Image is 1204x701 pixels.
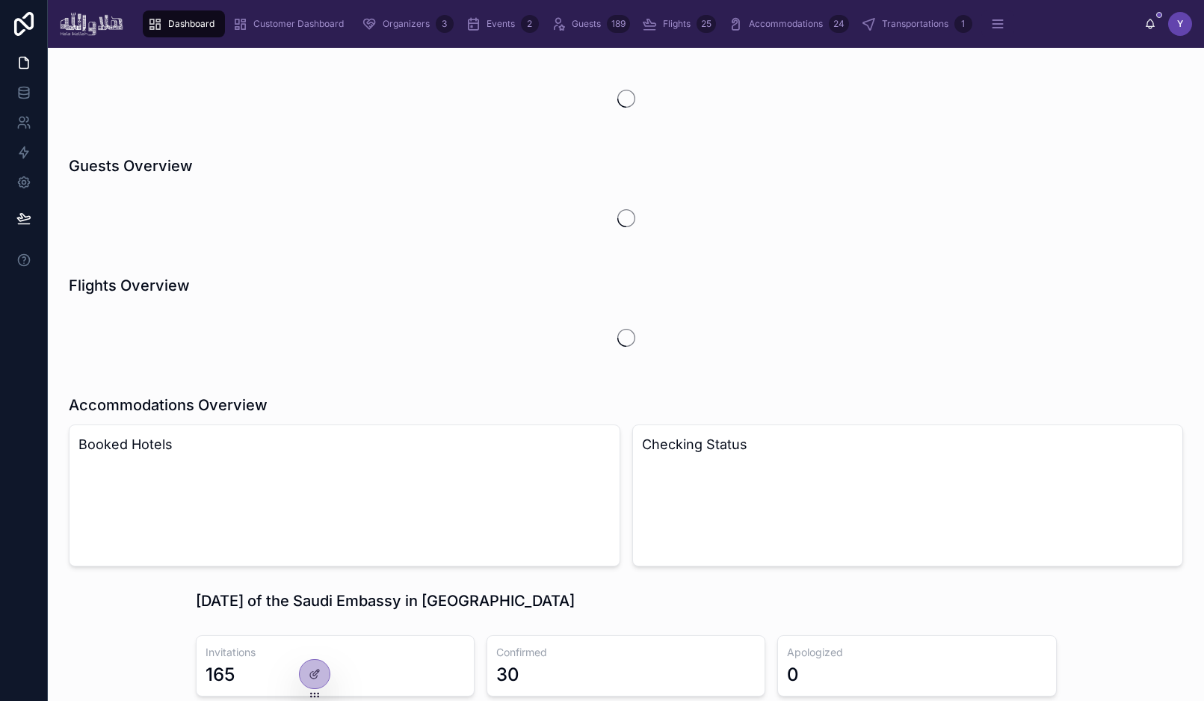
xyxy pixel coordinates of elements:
[60,12,123,36] img: App logo
[521,15,539,33] div: 2
[69,275,190,296] h1: Flights Overview
[663,18,691,30] span: Flights
[856,10,977,37] a: Transportations1
[572,18,601,30] span: Guests
[253,18,344,30] span: Customer Dashboard
[487,18,515,30] span: Events
[496,663,519,687] div: 30
[637,10,720,37] a: Flights25
[168,18,214,30] span: Dashboard
[196,590,575,611] h1: [DATE] of the Saudi Embassy in [GEOGRAPHIC_DATA]
[383,18,430,30] span: Organizers
[228,10,354,37] a: Customer Dashboard
[206,663,235,687] div: 165
[1177,18,1183,30] span: Y
[829,15,849,33] div: 24
[642,434,1174,455] h3: Checking Status
[787,663,799,687] div: 0
[546,10,635,37] a: Guests189
[135,7,1144,40] div: scrollable content
[749,18,823,30] span: Accommodations
[143,10,225,37] a: Dashboard
[723,10,853,37] a: Accommodations24
[697,15,716,33] div: 25
[436,15,454,33] div: 3
[461,10,543,37] a: Events2
[787,645,1046,660] h3: Apologized
[954,15,972,33] div: 1
[882,18,948,30] span: Transportations
[69,155,193,176] h1: Guests Overview
[78,434,611,455] h3: Booked Hotels
[496,645,756,660] h3: Confirmed
[69,395,268,416] h1: Accommodations Overview
[206,645,465,660] h3: Invitations
[357,10,458,37] a: Organizers3
[607,15,630,33] div: 189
